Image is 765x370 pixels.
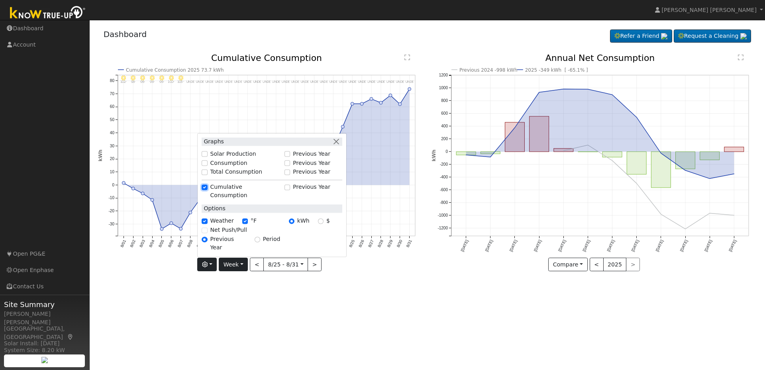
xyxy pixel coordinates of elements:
p: 102° [120,80,127,83]
text: Previous 2024 -998 kWh [459,67,518,73]
circle: onclick="" [684,169,687,172]
p: 98° [139,80,146,83]
text: [DATE] [557,239,567,252]
circle: onclick="" [708,212,712,215]
button: 8/25 - 8/31 [263,258,308,271]
div: Solar Install: [DATE] [4,339,85,348]
circle: onclick="" [370,98,373,101]
text:  [738,54,743,61]
span: [PERSON_NAME] [PERSON_NAME] [662,7,757,13]
input: Previous Year [284,184,290,190]
p: undefined° [310,80,318,83]
text: 8/08 [186,239,193,248]
circle: onclick="" [188,211,192,214]
p: undefined° [386,80,394,83]
i: 8/03 - Clear [140,76,145,80]
p: undefined° [272,80,280,83]
text: [DATE] [631,239,640,252]
button: Compare [548,258,588,271]
circle: onclick="" [733,214,736,217]
circle: onclick="" [586,143,590,147]
rect: onclick="" [602,152,622,157]
span: Site Summary [4,299,85,310]
p: undefined° [348,80,356,83]
text: 8/26 [358,239,365,248]
input: $ [318,218,324,224]
p: 100° [167,80,175,83]
p: undefined° [291,80,299,83]
text: 8/28 [377,239,384,248]
label: Cumulative Consumption [210,183,280,200]
p: undefined° [224,80,232,83]
p: undefined° [377,80,384,83]
circle: onclick="" [408,88,411,91]
text: 50 [110,117,114,122]
circle: onclick="" [733,172,736,176]
text: 20 [110,157,114,161]
text: -10 [108,196,114,200]
i: 8/02 - Clear [131,76,135,80]
circle: onclick="" [465,153,468,157]
label: Previous Year [293,183,330,192]
circle: onclick="" [351,102,354,106]
p: undefined° [234,80,241,83]
p: undefined° [339,80,347,83]
circle: onclick="" [611,93,614,96]
rect: onclick="" [481,152,500,154]
p: undefined° [243,80,251,83]
text: 80 [110,78,114,83]
i: 8/05 - Clear [159,76,164,80]
p: undefined° [367,80,375,83]
label: Period [263,235,280,244]
a: Dashboard [104,29,147,39]
button: 2025 [603,258,627,271]
text: [DATE] [460,239,469,252]
input: Previous Year [284,169,290,175]
text: kWh [431,150,437,162]
text:  [404,54,410,61]
text: Cumulative Consumption [211,53,322,63]
circle: onclick="" [151,198,154,202]
circle: onclick="" [635,182,638,185]
p: 96° [148,80,156,83]
p: undefined° [263,80,270,83]
text: 200 [441,137,448,141]
button: < [250,258,264,271]
a: Refer a Friend [610,29,672,43]
img: retrieve [740,33,747,39]
text: [DATE] [484,239,494,252]
p: undefined° [215,80,223,83]
rect: onclick="" [530,116,549,152]
i: 8/04 - Clear [150,76,155,80]
circle: onclick="" [341,125,344,128]
text: kWh [98,150,103,162]
rect: onclick="" [676,152,695,169]
p: undefined° [396,80,404,83]
p: 103° [177,80,184,83]
p: undefined° [358,80,365,83]
div: [PERSON_NAME] [PERSON_NAME] [4,310,85,327]
p: undefined° [330,80,337,83]
circle: onclick="" [611,159,614,162]
circle: onclick="" [537,91,541,94]
text: -30 [108,222,114,226]
text: 8/02 [129,239,136,248]
text: [DATE] [704,239,713,252]
text: [DATE] [533,239,542,252]
label: kWh [297,217,310,225]
text: [DATE] [679,239,688,252]
p: 96° [158,80,165,83]
text: -20 [108,209,114,213]
text: 2025 -349 kWh [ -65.1% ] [525,67,588,73]
text: 8/01 [120,239,127,248]
button: Week [219,258,248,271]
text: 10 [110,170,114,174]
label: Consumption [210,159,247,167]
text: [DATE] [655,239,664,252]
text: 8/29 [386,239,393,248]
label: $ [326,217,330,225]
label: Previous Year [293,150,330,158]
text: -1000 [437,213,448,217]
circle: onclick="" [635,116,638,119]
i: 8/07 - Clear [178,76,183,80]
